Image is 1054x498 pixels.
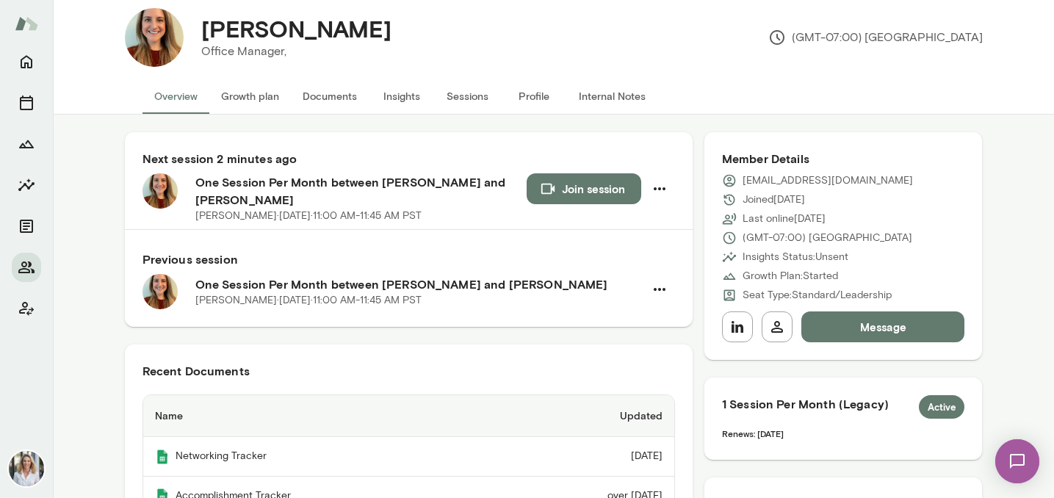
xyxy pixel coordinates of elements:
[743,269,838,284] p: Growth Plan: Started
[435,79,501,114] button: Sessions
[722,395,965,419] h6: 1 Session Per Month (Legacy)
[743,173,913,188] p: [EMAIL_ADDRESS][DOMAIN_NAME]
[201,15,391,43] h4: [PERSON_NAME]
[195,275,644,293] h6: One Session Per Month between [PERSON_NAME] and [PERSON_NAME]
[195,173,527,209] h6: One Session Per Month between [PERSON_NAME] and [PERSON_NAME]
[501,79,567,114] button: Profile
[567,79,657,114] button: Internal Notes
[743,231,912,245] p: (GMT-07:00) [GEOGRAPHIC_DATA]
[142,150,675,167] h6: Next session 2 minutes ago
[12,88,41,118] button: Sessions
[919,400,965,415] span: Active
[743,250,848,264] p: Insights Status: Unsent
[9,451,44,486] img: Jennifer Palazzo
[12,129,41,159] button: Growth Plan
[143,437,499,477] th: Networking Tracker
[369,79,435,114] button: Insights
[143,395,499,437] th: Name
[12,47,41,76] button: Home
[12,212,41,241] button: Documents
[12,253,41,282] button: Members
[743,192,805,207] p: Joined [DATE]
[142,79,209,114] button: Overview
[743,288,892,303] p: Seat Type: Standard/Leadership
[142,362,675,380] h6: Recent Documents
[801,311,965,342] button: Message
[499,395,674,437] th: Updated
[125,8,184,67] img: Maren
[195,209,422,223] p: [PERSON_NAME] · [DATE] · 11:00 AM-11:45 AM PST
[15,10,38,37] img: Mento
[12,170,41,200] button: Insights
[743,212,826,226] p: Last online [DATE]
[768,29,983,46] p: (GMT-07:00) [GEOGRAPHIC_DATA]
[195,293,422,308] p: [PERSON_NAME] · [DATE] · 11:00 AM-11:45 AM PST
[209,79,291,114] button: Growth plan
[722,428,784,439] span: Renews: [DATE]
[201,43,391,60] p: Office Manager,
[155,450,170,464] img: Mento
[499,437,674,477] td: [DATE]
[291,79,369,114] button: Documents
[12,294,41,323] button: Client app
[527,173,641,204] button: Join session
[142,250,675,268] h6: Previous session
[722,150,965,167] h6: Member Details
